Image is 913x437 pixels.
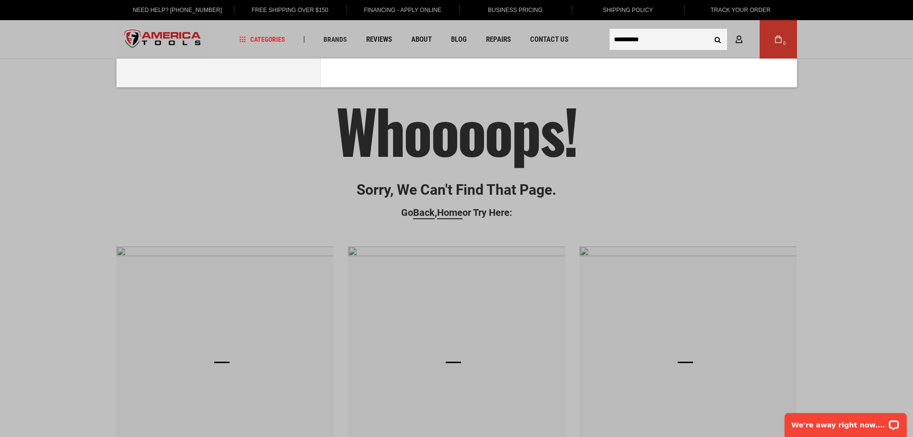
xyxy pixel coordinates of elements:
span: Categories [239,36,285,43]
iframe: LiveChat chat widget [778,407,913,437]
a: Brands [319,33,351,46]
span: Brands [324,36,347,43]
button: Search [709,30,727,48]
a: Categories [235,33,289,46]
